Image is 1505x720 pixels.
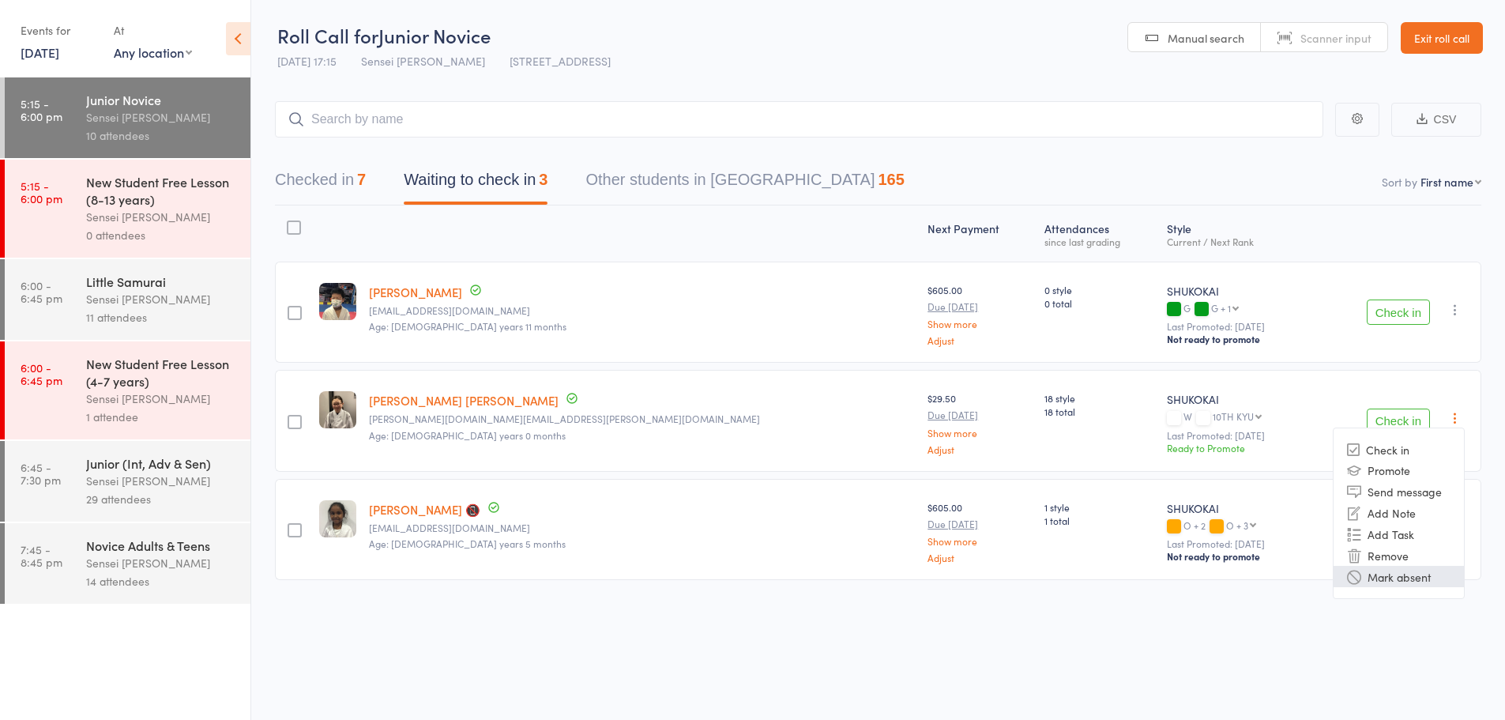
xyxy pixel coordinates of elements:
div: 14 attendees [86,572,237,590]
div: Sensei [PERSON_NAME] [86,390,237,408]
a: Adjust [927,444,1032,454]
div: G + 1 [1211,303,1231,313]
div: 29 attendees [86,490,237,508]
span: Manual search [1168,30,1244,46]
button: Waiting to check in3 [404,163,547,205]
a: 6:00 -6:45 pmNew Student Free Lesson (4-7 years)Sensei [PERSON_NAME]1 attendee [5,341,250,439]
small: Due [DATE] [927,409,1032,420]
div: Next Payment [921,213,1038,254]
span: 18 total [1044,405,1154,418]
a: 6:45 -7:30 pmJunior (Int, Adv & Sen)Sensei [PERSON_NAME]29 attendees [5,441,250,522]
input: Search by name [275,101,1323,138]
div: Current / Next Rank [1167,236,1307,247]
span: 1 total [1044,514,1154,527]
a: 5:15 -6:00 pmJunior NoviceSensei [PERSON_NAME]10 attendees [5,77,250,158]
div: 7 [357,171,366,188]
span: Age: [DEMOGRAPHIC_DATA] years 11 months [369,319,566,333]
div: 10 attendees [86,126,237,145]
div: 165 [878,171,904,188]
div: New Student Free Lesson (8-13 years) [86,173,237,208]
a: [PERSON_NAME] [PERSON_NAME] [369,392,559,409]
div: Sensei [PERSON_NAME] [86,208,237,226]
button: CSV [1391,103,1481,137]
span: 0 total [1044,296,1154,310]
li: Add Task [1334,523,1464,545]
span: Junior Novice [378,22,491,48]
div: At [114,17,192,43]
button: Checked in7 [275,163,366,205]
span: Roll Call for [277,22,378,48]
small: Last Promoted: [DATE] [1167,430,1307,441]
div: Ready to Promote [1167,441,1307,454]
a: 6:00 -6:45 pmLittle SamuraiSensei [PERSON_NAME]11 attendees [5,259,250,340]
small: Last Promoted: [DATE] [1167,538,1307,549]
span: Age: [DEMOGRAPHIC_DATA] years 5 months [369,537,566,550]
div: O + 3 [1226,520,1248,530]
div: Not ready to promote [1167,333,1307,345]
li: Remove [1334,545,1464,566]
a: Show more [927,319,1032,329]
div: Not ready to promote [1167,550,1307,563]
li: Add Note [1334,502,1464,523]
span: Age: [DEMOGRAPHIC_DATA] years 0 months [369,428,566,442]
div: Any location [114,43,192,61]
div: SHUKOKAI [1167,391,1307,407]
a: [PERSON_NAME] 📵 [369,501,480,518]
a: [PERSON_NAME] [369,284,462,300]
time: 5:15 - 6:00 pm [21,97,62,123]
div: Sensei [PERSON_NAME] [86,290,237,308]
span: 1 style [1044,500,1154,514]
span: [STREET_ADDRESS] [510,53,611,69]
a: Show more [927,428,1032,438]
button: Check in [1367,409,1430,434]
small: Due [DATE] [927,301,1032,312]
img: image1660723602.png [319,500,356,537]
small: Last Promoted: [DATE] [1167,321,1307,332]
div: Sensei [PERSON_NAME] [86,108,237,126]
div: Style [1161,213,1314,254]
div: Sensei [PERSON_NAME] [86,472,237,490]
div: First name [1420,174,1473,190]
span: [DATE] 17:15 [277,53,337,69]
li: Mark absent [1334,566,1464,587]
small: karthikthatikonda@gmail.com [369,522,915,533]
div: O + 2 [1167,520,1307,533]
div: $605.00 [927,500,1032,563]
div: New Student Free Lesson (4-7 years) [86,355,237,390]
a: [DATE] [21,43,59,61]
a: Exit roll call [1401,22,1483,54]
span: Sensei [PERSON_NAME] [361,53,485,69]
a: Adjust [927,335,1032,345]
div: 11 attendees [86,308,237,326]
div: 3 [539,171,547,188]
a: 7:45 -8:45 pmNovice Adults & TeensSensei [PERSON_NAME]14 attendees [5,523,250,604]
div: SHUKOKAI [1167,283,1307,299]
div: 0 attendees [86,226,237,244]
img: image1752050053.png [319,391,356,428]
div: W [1167,411,1307,424]
time: 7:45 - 8:45 pm [21,543,62,568]
div: $29.50 [927,391,1032,454]
div: Sensei [PERSON_NAME] [86,554,237,572]
li: Check in [1334,439,1464,459]
time: 6:00 - 6:45 pm [21,279,62,304]
div: 1 attendee [86,408,237,426]
a: Adjust [927,552,1032,563]
div: $605.00 [927,283,1032,345]
li: Send message [1334,481,1464,502]
div: Junior (Int, Adv & Sen) [86,454,237,472]
button: Other students in [GEOGRAPHIC_DATA]165 [585,163,904,205]
div: since last grading [1044,236,1154,247]
time: 6:00 - 6:45 pm [21,361,62,386]
div: Novice Adults & Teens [86,537,237,554]
div: Junior Novice [86,91,237,108]
time: 5:15 - 6:00 pm [21,179,62,205]
div: Atten­dances [1038,213,1161,254]
li: Promote [1334,459,1464,481]
label: Sort by [1382,174,1417,190]
div: Events for [21,17,98,43]
span: 18 style [1044,391,1154,405]
button: Check in [1367,300,1430,325]
div: G [1167,303,1307,316]
small: Due [DATE] [927,518,1032,530]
